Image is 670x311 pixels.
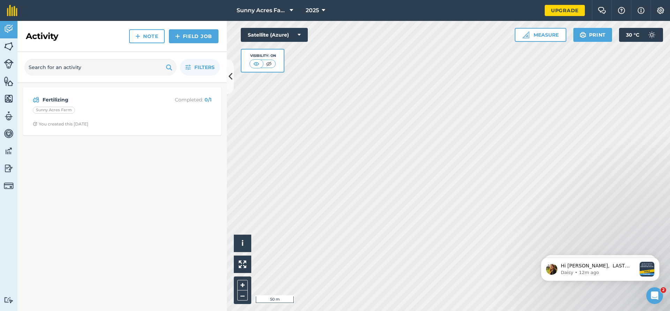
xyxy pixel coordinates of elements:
[306,6,319,15] span: 2025
[156,96,211,104] p: Completed :
[646,287,663,304] iframe: Intercom live chat
[4,93,14,104] img: svg+xml;base64,PHN2ZyB4bWxucz0iaHR0cDovL3d3dy53My5vcmcvMjAwMC9zdmciIHdpZHRoPSI1NiIgaGVpZ2h0PSI2MC...
[27,91,217,131] a: FertilizingCompleted: 0/1Sunny Acres FarmClock with arrow pointing clockwiseYou created this [DATE]
[166,63,172,71] img: svg+xml;base64,PHN2ZyB4bWxucz0iaHR0cDovL3d3dy53My5vcmcvMjAwMC9zdmciIHdpZHRoPSIxOSIgaGVpZ2h0PSIyNC...
[129,29,165,43] a: Note
[626,28,639,42] span: 30 ° C
[241,28,308,42] button: Satellite (Azure)
[522,31,529,38] img: Ruler icon
[180,59,220,76] button: Filters
[234,235,251,252] button: i
[7,5,17,16] img: fieldmargin Logo
[638,6,645,15] img: svg+xml;base64,PHN2ZyB4bWxucz0iaHR0cDovL3d3dy53My5vcmcvMjAwMC9zdmciIHdpZHRoPSIxNyIgaGVpZ2h0PSIxNy...
[237,290,248,301] button: –
[33,107,75,114] div: Sunny Acres Farm
[4,59,14,69] img: svg+xml;base64,PD94bWwgdmVyc2lvbj0iMS4wIiBlbmNvZGluZz0idXRmLTgiPz4KPCEtLSBHZW5lcmF0b3I6IEFkb2JlIE...
[645,28,659,42] img: svg+xml;base64,PD94bWwgdmVyc2lvbj0iMS4wIiBlbmNvZGluZz0idXRmLTgiPz4KPCEtLSBHZW5lcmF0b3I6IEFkb2JlIE...
[33,122,37,126] img: Clock with arrow pointing clockwise
[656,7,665,14] img: A cog icon
[4,146,14,156] img: svg+xml;base64,PD94bWwgdmVyc2lvbj0iMS4wIiBlbmNvZGluZz0idXRmLTgiPz4KPCEtLSBHZW5lcmF0b3I6IEFkb2JlIE...
[265,60,273,67] img: svg+xml;base64,PHN2ZyB4bWxucz0iaHR0cDovL3d3dy53My5vcmcvMjAwMC9zdmciIHdpZHRoPSI1MCIgaGVpZ2h0PSI0MC...
[4,163,14,174] img: svg+xml;base64,PD94bWwgdmVyc2lvbj0iMS4wIiBlbmNvZGluZz0idXRmLTgiPz4KPCEtLSBHZW5lcmF0b3I6IEFkb2JlIE...
[33,121,88,127] div: You created this [DATE]
[135,32,140,40] img: svg+xml;base64,PHN2ZyB4bWxucz0iaHR0cDovL3d3dy53My5vcmcvMjAwMC9zdmciIHdpZHRoPSIxNCIgaGVpZ2h0PSIyNC...
[239,260,246,268] img: Four arrows, one pointing top left, one top right, one bottom right and the last bottom left
[30,26,106,32] p: Message from Daisy, sent 12m ago
[515,28,566,42] button: Measure
[237,280,248,290] button: +
[580,31,586,39] img: svg+xml;base64,PHN2ZyB4bWxucz0iaHR0cDovL3d3dy53My5vcmcvMjAwMC9zdmciIHdpZHRoPSIxOSIgaGVpZ2h0PSIyNC...
[530,243,670,292] iframe: Intercom notifications message
[250,53,276,59] div: Visibility: On
[175,32,180,40] img: svg+xml;base64,PHN2ZyB4bWxucz0iaHR0cDovL3d3dy53My5vcmcvMjAwMC9zdmciIHdpZHRoPSIxNCIgaGVpZ2h0PSIyNC...
[4,181,14,191] img: svg+xml;base64,PD94bWwgdmVyc2lvbj0iMS4wIiBlbmNvZGluZz0idXRmLTgiPz4KPCEtLSBHZW5lcmF0b3I6IEFkb2JlIE...
[241,239,244,248] span: i
[545,5,585,16] a: Upgrade
[43,96,153,104] strong: Fertilizing
[204,97,211,103] strong: 0 / 1
[24,59,177,76] input: Search for an activity
[169,29,218,43] a: Field Job
[617,7,626,14] img: A question mark icon
[4,128,14,139] img: svg+xml;base64,PD94bWwgdmVyc2lvbj0iMS4wIiBlbmNvZGluZz0idXRmLTgiPz4KPCEtLSBHZW5lcmF0b3I6IEFkb2JlIE...
[573,28,612,42] button: Print
[4,76,14,86] img: svg+xml;base64,PHN2ZyB4bWxucz0iaHR0cDovL3d3dy53My5vcmcvMjAwMC9zdmciIHdpZHRoPSI1NiIgaGVpZ2h0PSI2MC...
[598,7,606,14] img: Two speech bubbles overlapping with the left bubble in the forefront
[4,111,14,121] img: svg+xml;base64,PD94bWwgdmVyc2lvbj0iMS4wIiBlbmNvZGluZz0idXRmLTgiPz4KPCEtLSBHZW5lcmF0b3I6IEFkb2JlIE...
[619,28,663,42] button: 30 °C
[237,6,287,15] span: Sunny Acres Farm
[252,60,261,67] img: svg+xml;base64,PHN2ZyB4bWxucz0iaHR0cDovL3d3dy53My5vcmcvMjAwMC9zdmciIHdpZHRoPSI1MCIgaGVpZ2h0PSI0MC...
[4,41,14,52] img: svg+xml;base64,PHN2ZyB4bWxucz0iaHR0cDovL3d3dy53My5vcmcvMjAwMC9zdmciIHdpZHRoPSI1NiIgaGVpZ2h0PSI2MC...
[33,96,39,104] img: svg+xml;base64,PD94bWwgdmVyc2lvbj0iMS4wIiBlbmNvZGluZz0idXRmLTgiPz4KPCEtLSBHZW5lcmF0b3I6IEFkb2JlIE...
[4,297,14,303] img: svg+xml;base64,PD94bWwgdmVyc2lvbj0iMS4wIiBlbmNvZGluZz0idXRmLTgiPz4KPCEtLSBHZW5lcmF0b3I6IEFkb2JlIE...
[4,24,14,34] img: svg+xml;base64,PD94bWwgdmVyc2lvbj0iMS4wIiBlbmNvZGluZz0idXRmLTgiPz4KPCEtLSBHZW5lcmF0b3I6IEFkb2JlIE...
[194,63,215,71] span: Filters
[661,287,666,293] span: 2
[30,20,105,170] span: Hi [PERSON_NAME], LAST DAY, GO PRO for less 🎉 Sign up via our website in your first 14 days to sa...
[26,31,58,42] h2: Activity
